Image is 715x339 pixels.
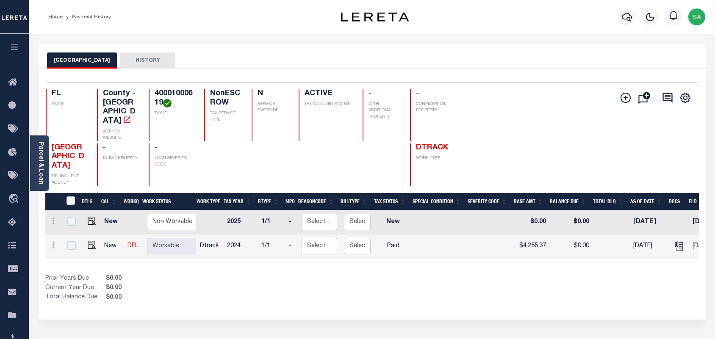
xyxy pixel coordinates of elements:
button: [GEOGRAPHIC_DATA] [47,52,117,69]
p: STATE [52,101,87,107]
th: CAL: activate to sort column ascending [98,193,120,210]
td: New [101,210,124,234]
td: Dtrack [197,234,224,259]
span: $0.00 [104,274,123,284]
td: Total Balance Due [45,293,104,302]
th: Tax Status: activate to sort column ascending [371,193,409,210]
td: Prior Years Due [45,274,104,284]
a: Parcel & Loan [38,142,44,185]
span: $0.00 [104,293,123,303]
th: ReasonCode: activate to sort column ascending [295,193,337,210]
p: WITH ADDITIONAL PROPERTY [369,101,400,120]
td: New [101,234,124,259]
td: - [285,234,298,259]
th: RType: activate to sort column ascending [255,193,282,210]
td: New [374,210,412,234]
span: [GEOGRAPHIC_DATA] [52,144,84,170]
th: As of Date: activate to sort column ascending [627,193,666,210]
th: Special Condition: activate to sort column ascending [409,193,464,210]
th: Balance Due: activate to sort column ascending [546,193,590,210]
p: TAX SERVICE TYPE [210,110,241,123]
td: 1/1 [258,234,285,259]
th: Work Type [193,193,220,210]
th: Tax Year: activate to sort column ascending [220,193,255,210]
a: DEL [127,243,139,249]
span: - [103,144,106,152]
i: travel_explore [8,194,22,205]
th: BillType: activate to sort column ascending [337,193,371,210]
p: TAX ACCOUNT STATUS [305,101,352,107]
td: - [285,210,298,234]
h4: County - [GEOGRAPHIC_DATA] [103,89,139,126]
img: svg+xml;base64,PHN2ZyB4bWxucz0iaHR0cDovL3d3dy53My5vcmcvMjAwMC9zdmciIHBvaW50ZXItZXZlbnRzPSJub25lIi... [688,8,705,25]
span: $0.00 [104,284,123,293]
span: - [155,144,158,152]
h4: NonESCROW [210,89,241,107]
td: 2025 [224,210,258,234]
th: Total DLQ: activate to sort column ascending [590,193,627,210]
span: - [369,90,371,97]
th: MPO [282,193,295,210]
p: LOAN SEVERITY CODE [155,155,194,168]
th: Base Amt: activate to sort column ascending [510,193,546,210]
p: SERVICE OVERRIDE [258,101,289,114]
th: Work Status [139,193,196,210]
h4: N [258,89,289,99]
td: $4,255.37 [513,234,549,259]
td: [DATE] [630,210,668,234]
th: &nbsp;&nbsp;&nbsp;&nbsp;&nbsp;&nbsp;&nbsp;&nbsp;&nbsp;&nbsp; [45,193,61,210]
button: HISTORY [120,52,175,69]
th: WorkQ [120,193,139,210]
th: Severity Code: activate to sort column ascending [464,193,510,210]
td: 1/1 [258,210,285,234]
img: logo-dark.svg [341,12,409,22]
td: $0.00 [549,210,593,234]
p: IN BANKRUPTCY [103,155,139,162]
th: DTLS [78,193,98,210]
td: $0.00 [513,210,549,234]
th: Docs [665,193,685,210]
li: Payment History [63,13,111,21]
h4: ACTIVE [305,89,352,99]
a: Home [48,14,63,19]
td: 2024 [224,234,258,259]
td: Current Year Due [45,284,104,293]
td: $0.00 [549,234,593,259]
p: DELINQUENT AGENCY [52,174,87,186]
h4: FL [52,89,87,99]
p: AGENCY WEBSITE [103,129,139,141]
td: [DATE] [630,234,668,259]
td: Paid [374,234,412,259]
p: TAX ID [155,110,194,117]
th: &nbsp; [61,193,79,210]
h4: 40001000619 [155,89,194,107]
